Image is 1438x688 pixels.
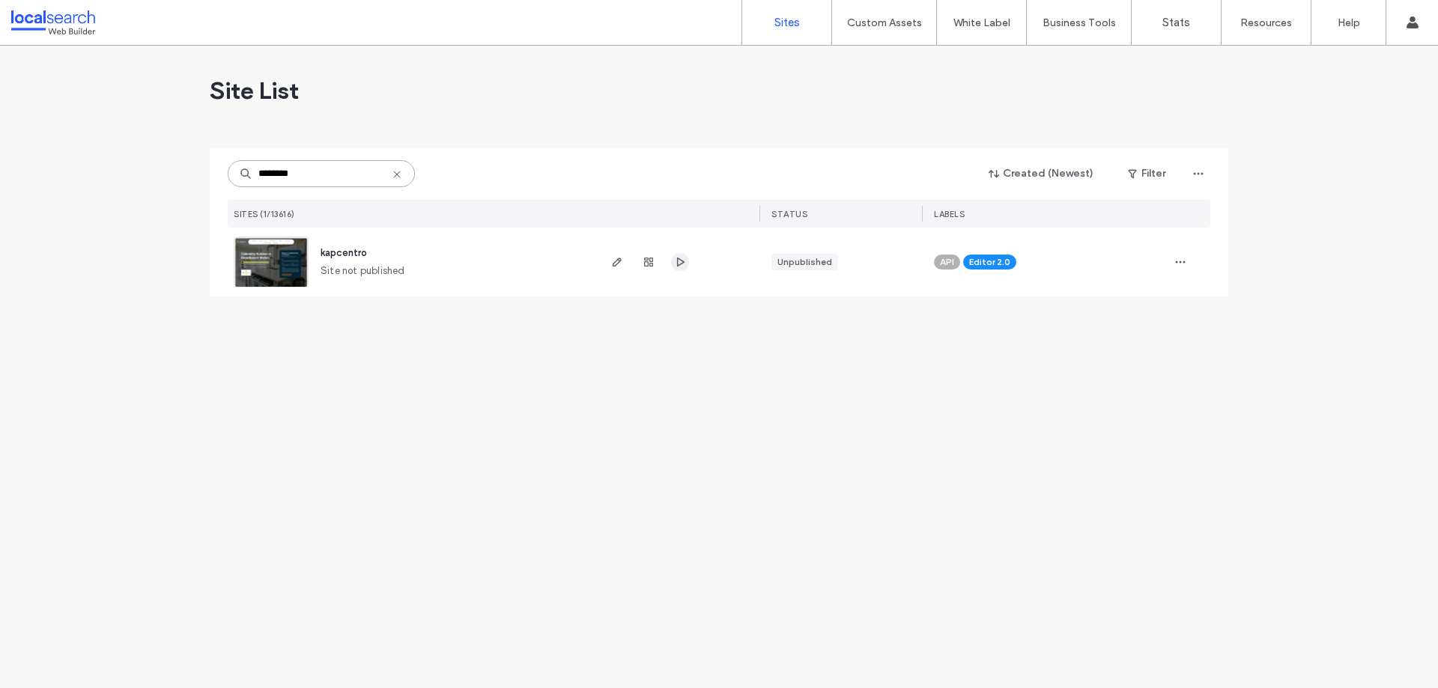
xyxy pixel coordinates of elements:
span: Site List [210,76,299,106]
label: Custom Assets [847,16,922,29]
span: Editor 2.0 [969,255,1010,269]
label: Sites [774,16,800,29]
label: Stats [1162,16,1190,29]
label: Resources [1240,16,1292,29]
label: Business Tools [1043,16,1116,29]
button: Created (Newest) [976,162,1107,186]
span: STATUS [771,209,807,219]
span: SITES (1/13616) [234,209,295,219]
label: White Label [953,16,1010,29]
button: Filter [1113,162,1180,186]
span: LABELS [934,209,965,219]
a: kapcentro [321,247,367,258]
span: Site not published [321,264,405,278]
label: Help [1338,16,1360,29]
div: Unpublished [777,255,832,269]
span: API [940,255,954,269]
span: Help [34,10,64,24]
